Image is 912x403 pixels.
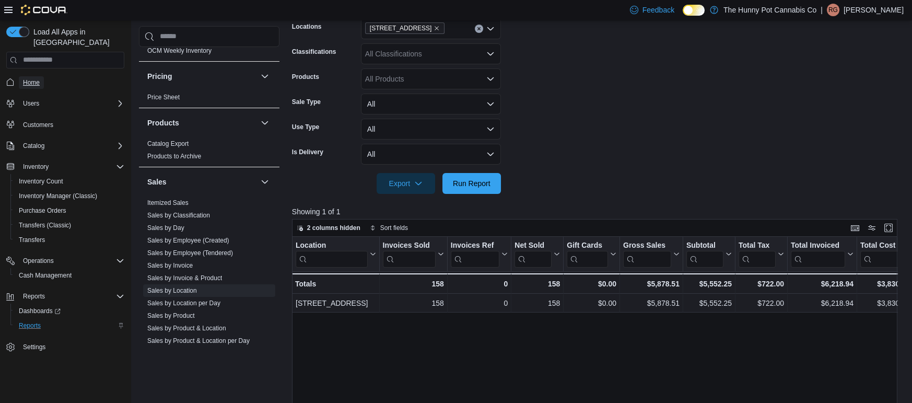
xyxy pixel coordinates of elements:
div: Total Cost [860,240,901,250]
span: Sales by Product [147,312,195,320]
span: Sales by Employee (Tendered) [147,249,233,257]
button: All [361,144,501,165]
div: Sales [139,197,279,364]
button: Transfers [10,233,128,247]
button: Purchase Orders [10,203,128,218]
span: Sales by Invoice & Product [147,274,222,282]
button: Total Cost [860,240,909,267]
button: Products [259,117,271,129]
span: Reports [23,292,45,301]
span: Sales by Invoice [147,261,193,270]
div: Location [296,240,368,267]
div: Invoices Sold [382,240,435,250]
div: Subtotal [686,240,723,250]
div: Net Sold [515,240,552,267]
span: Customers [19,118,124,131]
span: Sales by Location per Day [147,299,220,307]
div: Total Cost [860,240,901,267]
h3: Sales [147,177,167,187]
span: Users [23,99,39,108]
span: Purchase Orders [15,204,124,217]
button: Products [147,118,256,128]
button: Gross Sales [623,240,680,267]
a: Sales by Product & Location [147,325,226,332]
button: Pricing [147,71,256,82]
button: Open list of options [486,75,495,83]
button: Sales [147,177,256,187]
div: $0.00 [567,278,616,290]
a: Sales by Product [147,312,195,319]
span: Settings [23,343,45,351]
span: Itemized Sales [147,199,189,207]
input: Dark Mode [683,5,705,16]
a: Sales by Employee (Tendered) [147,249,233,257]
a: Transfers [15,234,49,246]
div: $5,878.51 [623,278,680,290]
span: Run Report [453,178,490,189]
span: Inventory Count [19,177,63,186]
span: Transfers [19,236,45,244]
button: Reports [10,318,128,333]
p: The Hunny Pot Cannabis Co [723,4,816,16]
button: Open list of options [486,25,495,33]
button: Users [2,96,128,111]
button: Pricing [259,70,271,83]
h3: Products [147,118,179,128]
a: Products to Archive [147,153,201,160]
button: Open list of options [486,50,495,58]
a: Inventory Count [15,175,67,188]
span: Purchase Orders [19,206,66,215]
div: [STREET_ADDRESS] [296,297,376,309]
div: Location [296,240,368,250]
button: Inventory [19,160,53,173]
button: Operations [2,254,128,268]
a: Reports [15,319,45,332]
a: Sales by Day [147,224,184,232]
a: Sales by Product & Location per Day [147,337,250,344]
div: Totals [295,278,376,290]
span: Inventory [19,160,124,173]
span: Cash Management [15,269,124,282]
button: All [361,94,501,114]
span: Customers [23,121,53,129]
div: Total Invoiced [791,240,845,267]
a: Transfers (Classic) [15,219,75,232]
div: 0 [451,297,508,309]
span: Home [23,78,40,87]
button: Inventory Manager (Classic) [10,189,128,203]
button: Catalog [19,140,49,152]
a: Sales by Classification [147,212,210,219]
button: Inventory [2,159,128,174]
span: Reports [19,321,41,330]
span: 145 Silver Reign Dr [365,22,445,34]
div: Ryckolos Griffiths [827,4,839,16]
div: Products [139,137,279,167]
a: Price Sheet [147,94,180,101]
button: Enter fullscreen [882,222,895,234]
span: Transfers (Classic) [15,219,124,232]
span: Dashboards [19,307,61,315]
a: OCM Weekly Inventory [147,47,212,54]
a: Itemized Sales [147,199,189,206]
a: Sales by Employee (Created) [147,237,229,244]
span: OCM Weekly Inventory [147,47,212,55]
button: Operations [19,255,58,267]
p: | [821,4,823,16]
label: Products [292,73,319,81]
span: Transfers (Classic) [19,221,71,229]
div: Net Sold [515,240,552,250]
a: Purchase Orders [15,204,71,217]
span: Sales by Day [147,224,184,232]
span: Operations [23,257,54,265]
button: Export [377,173,435,194]
div: 158 [382,278,443,290]
span: Home [19,76,124,89]
span: Export [383,173,429,194]
span: Catalog [19,140,124,152]
span: Dashboards [15,305,124,317]
button: Home [2,75,128,90]
span: Inventory Manager (Classic) [15,190,124,202]
div: $722.00 [739,278,784,290]
a: Home [19,76,44,89]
